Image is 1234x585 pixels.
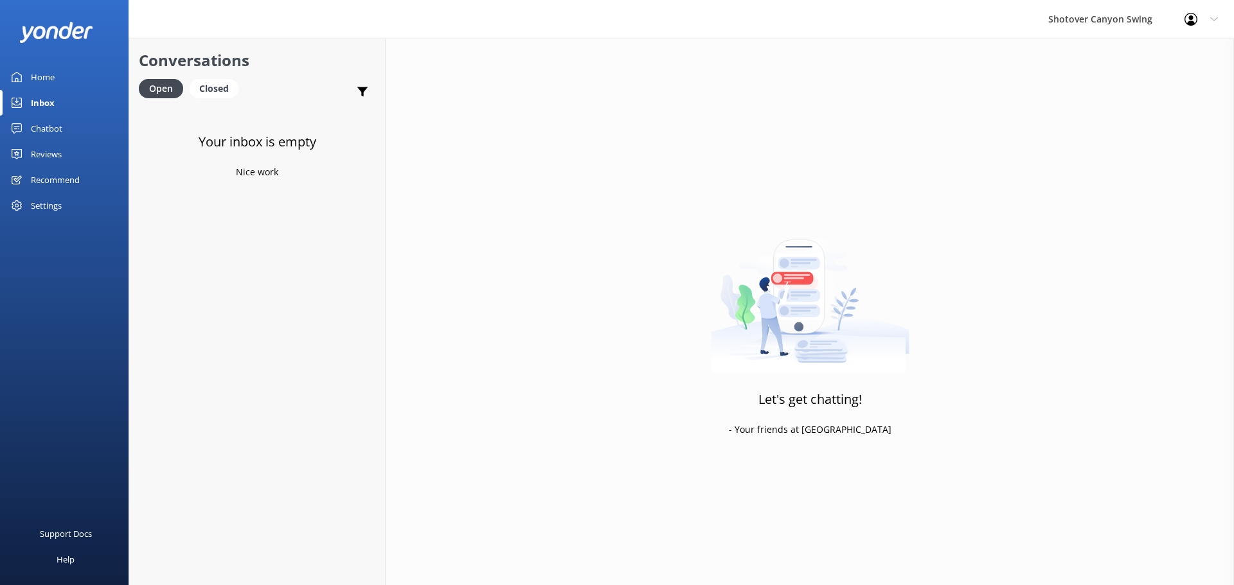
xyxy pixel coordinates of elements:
[190,81,245,95] a: Closed
[139,48,375,73] h2: Conversations
[236,165,278,179] p: Nice work
[57,546,75,572] div: Help
[139,79,183,98] div: Open
[31,141,62,167] div: Reviews
[31,193,62,218] div: Settings
[19,22,93,43] img: yonder-white-logo.png
[729,423,891,437] p: - Your friends at [GEOGRAPHIC_DATA]
[199,132,316,152] h3: Your inbox is empty
[190,79,238,98] div: Closed
[31,167,80,193] div: Recommend
[139,81,190,95] a: Open
[711,213,909,373] img: artwork of a man stealing a conversation from at giant smartphone
[31,64,55,90] div: Home
[31,116,62,141] div: Chatbot
[31,90,55,116] div: Inbox
[40,521,92,546] div: Support Docs
[758,389,862,410] h3: Let's get chatting!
